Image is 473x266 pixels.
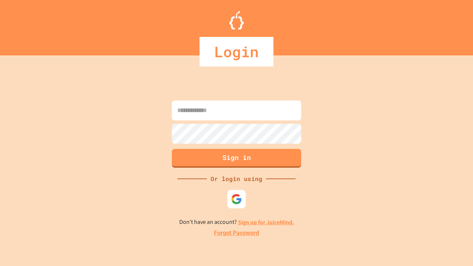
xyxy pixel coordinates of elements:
[229,11,244,30] img: Logo.svg
[179,218,294,227] p: Don't have an account?
[172,149,301,168] button: Sign in
[238,218,294,226] a: Sign up for JuiceMind.
[207,174,266,183] div: Or login using
[231,194,242,205] img: google-icon.svg
[200,37,273,66] div: Login
[214,229,259,238] a: Forgot Password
